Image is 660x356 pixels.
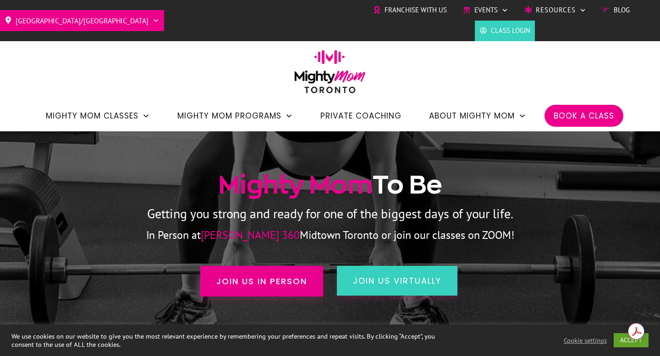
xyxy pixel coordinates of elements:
p: Getting you strong and ready for one of the biggest days of your life. [55,202,605,225]
a: Book a Class [554,108,614,124]
span: Join us in person [216,275,307,287]
a: Blog [602,3,630,17]
a: Mighty Mom Classes [46,108,150,124]
span: Class Login [491,24,530,38]
span: [PERSON_NAME] 360 [201,228,300,242]
h1: To Be [55,168,605,201]
span: Blog [614,3,630,17]
span: Events [474,3,498,17]
span: About Mighty Mom [429,108,515,124]
img: mightymom-logo-toronto [290,50,370,100]
a: Mighty Mom Programs [177,108,293,124]
a: [GEOGRAPHIC_DATA]/[GEOGRAPHIC_DATA] [5,13,159,28]
span: Mighty Mom Classes [46,108,138,124]
a: About Mighty Mom [429,108,526,124]
a: Join us in person [200,266,323,297]
span: Franchise with Us [385,3,447,17]
a: Class Login [479,24,530,38]
span: Mighty Mom Programs [177,108,281,124]
a: Cookie settings [564,336,607,345]
span: Resources [536,3,576,17]
p: In Person at Midtown Toronto or join our classes on ZOOM! [55,226,605,245]
span: join us virtually [353,275,441,286]
a: Resources [524,3,586,17]
div: We use cookies on our website to give you the most relevant experience by remembering your prefer... [11,332,457,349]
a: join us virtually [337,266,457,296]
span: [GEOGRAPHIC_DATA]/[GEOGRAPHIC_DATA] [16,13,148,28]
span: Mighty Mom [218,171,373,198]
a: Private Coaching [320,108,401,124]
a: Franchise with Us [373,3,447,17]
a: Events [463,3,508,17]
a: ACCEPT [614,333,649,347]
